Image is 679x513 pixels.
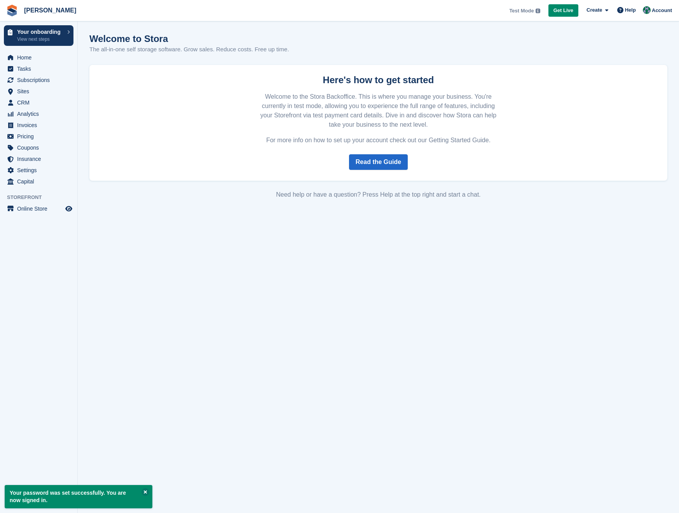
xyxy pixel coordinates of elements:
[548,4,578,17] a: Get Live
[4,203,73,214] a: menu
[7,194,77,201] span: Storefront
[17,176,64,187] span: Capital
[21,4,79,17] a: [PERSON_NAME]
[4,25,73,46] a: Your onboarding View next steps
[89,45,289,54] p: The all-in-one self storage software. Grow sales. Reduce costs. Free up time.
[5,485,152,508] p: Your password was set successfully. You are now signed in.
[553,7,573,14] span: Get Live
[4,97,73,108] a: menu
[4,165,73,176] a: menu
[17,36,63,43] p: View next steps
[625,6,636,14] span: Help
[4,63,73,74] a: menu
[256,92,501,129] p: Welcome to the Stora Backoffice. This is where you manage your business. You're currently in test...
[4,142,73,153] a: menu
[4,120,73,131] a: menu
[89,33,289,44] h1: Welcome to Stora
[89,190,667,199] div: Need help or have a question? Press Help at the top right and start a chat.
[4,86,73,97] a: menu
[17,203,64,214] span: Online Store
[509,7,534,15] span: Test Mode
[586,6,602,14] span: Create
[17,165,64,176] span: Settings
[652,7,672,14] span: Account
[17,29,63,35] p: Your onboarding
[17,108,64,119] span: Analytics
[643,6,651,14] img: Isak Martinelle
[4,52,73,63] a: menu
[17,52,64,63] span: Home
[4,154,73,164] a: menu
[64,204,73,213] a: Preview store
[17,120,64,131] span: Invoices
[323,75,434,85] strong: Here's how to get started
[4,75,73,85] a: menu
[17,131,64,142] span: Pricing
[17,86,64,97] span: Sites
[17,75,64,85] span: Subscriptions
[17,63,64,74] span: Tasks
[4,131,73,142] a: menu
[256,136,501,145] p: For more info on how to set up your account check out our Getting Started Guide.
[4,176,73,187] a: menu
[349,154,408,170] a: Read the Guide
[6,5,18,16] img: stora-icon-8386f47178a22dfd0bd8f6a31ec36ba5ce8667c1dd55bd0f319d3a0aa187defe.svg
[4,108,73,119] a: menu
[536,9,540,13] img: icon-info-grey-7440780725fd019a000dd9b08b2336e03edf1995a4989e88bcd33f0948082b44.svg
[17,97,64,108] span: CRM
[17,154,64,164] span: Insurance
[17,142,64,153] span: Coupons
